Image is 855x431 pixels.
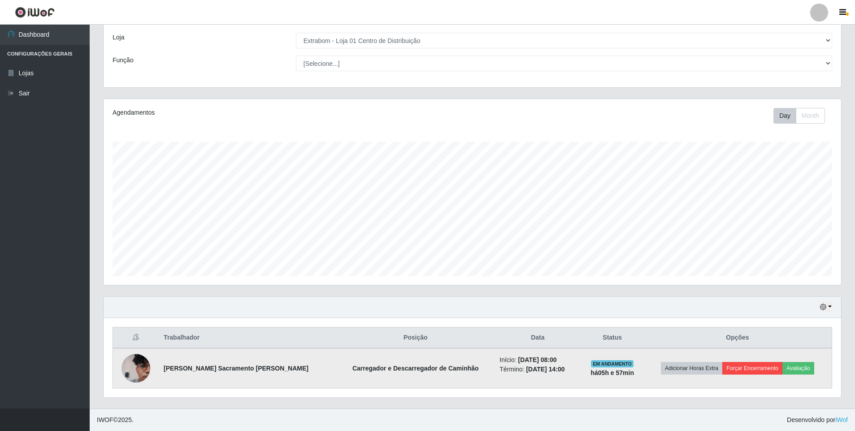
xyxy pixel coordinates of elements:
[773,108,832,124] div: Toolbar with button groups
[582,328,643,349] th: Status
[643,328,832,349] th: Opções
[113,33,124,42] label: Loja
[722,362,782,375] button: Forçar Encerramento
[97,416,113,423] span: IWOF
[113,108,404,117] div: Agendamentos
[518,356,557,363] time: [DATE] 08:00
[591,360,634,367] span: EM ANDAMENTO
[835,416,848,423] a: iWof
[164,365,308,372] strong: [PERSON_NAME] Sacramento [PERSON_NAME]
[494,328,581,349] th: Data
[796,108,825,124] button: Month
[97,415,134,425] span: © 2025 .
[352,365,479,372] strong: Carregador e Descarregador de Caminhão
[773,108,825,124] div: First group
[590,369,634,376] strong: há 05 h e 57 min
[773,108,796,124] button: Day
[499,355,576,365] li: Início:
[782,362,814,375] button: Avaliação
[337,328,494,349] th: Posição
[158,328,337,349] th: Trabalhador
[15,7,55,18] img: CoreUI Logo
[526,366,564,373] time: [DATE] 14:00
[787,415,848,425] span: Desenvolvido por
[122,349,150,388] img: 1746651422933.jpeg
[113,56,134,65] label: Função
[499,365,576,374] li: Término:
[661,362,722,375] button: Adicionar Horas Extra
